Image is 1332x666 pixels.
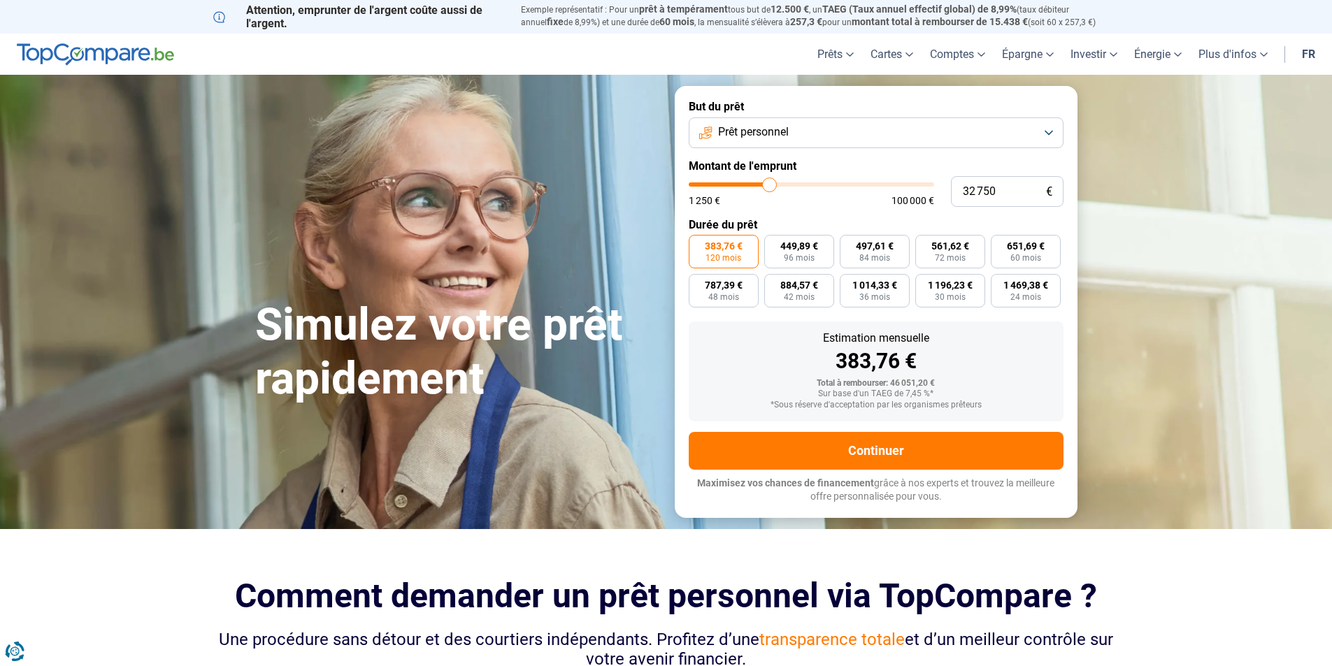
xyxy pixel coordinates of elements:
span: 884,57 € [780,280,818,290]
span: 48 mois [708,293,739,301]
a: Épargne [994,34,1062,75]
span: transparence totale [759,630,905,649]
p: Attention, emprunter de l'argent coûte aussi de l'argent. [213,3,504,30]
label: But du prêt [689,100,1064,113]
span: 12.500 € [771,3,809,15]
img: TopCompare [17,43,174,66]
span: 100 000 € [891,196,934,205]
span: 257,3 € [790,16,822,27]
span: prêt à tempérament [639,3,728,15]
button: Continuer [689,432,1064,470]
span: 84 mois [859,254,890,262]
span: 120 mois [706,254,741,262]
a: Plus d'infos [1190,34,1276,75]
div: Estimation mensuelle [700,333,1052,344]
span: Maximisez vos chances de financement [697,477,874,488]
span: € [1046,186,1052,198]
div: Sur base d'un TAEG de 7,45 %* [700,389,1052,399]
a: Investir [1062,34,1126,75]
span: 36 mois [859,293,890,301]
a: Cartes [862,34,922,75]
label: Montant de l'emprunt [689,159,1064,173]
span: 383,76 € [705,241,743,251]
span: TAEG (Taux annuel effectif global) de 8,99% [822,3,1017,15]
span: 449,89 € [780,241,818,251]
h2: Comment demander un prêt personnel via TopCompare ? [213,577,1119,615]
p: Exemple représentatif : Pour un tous but de , un (taux débiteur annuel de 8,99%) et une durée de ... [521,3,1119,29]
span: 72 mois [935,254,966,262]
button: Prêt personnel [689,117,1064,148]
span: 1 196,23 € [928,280,973,290]
span: fixe [547,16,564,27]
span: 30 mois [935,293,966,301]
div: *Sous réserve d'acceptation par les organismes prêteurs [700,400,1052,410]
span: 60 mois [659,16,694,27]
span: 42 mois [784,293,815,301]
span: Prêt personnel [718,124,789,140]
span: 1 469,38 € [1003,280,1048,290]
div: 383,76 € [700,351,1052,372]
a: Comptes [922,34,994,75]
span: 24 mois [1010,293,1041,301]
span: 561,62 € [931,241,969,251]
label: Durée du prêt [689,218,1064,231]
div: Total à rembourser: 46 051,20 € [700,379,1052,389]
h1: Simulez votre prêt rapidement [255,298,658,406]
a: fr [1294,34,1324,75]
span: 1 014,33 € [852,280,897,290]
a: Prêts [809,34,862,75]
span: 60 mois [1010,254,1041,262]
span: 96 mois [784,254,815,262]
span: 651,69 € [1007,241,1045,251]
span: montant total à rembourser de 15.438 € [852,16,1028,27]
a: Énergie [1126,34,1190,75]
p: grâce à nos experts et trouvez la meilleure offre personnalisée pour vous. [689,477,1064,504]
span: 497,61 € [856,241,894,251]
span: 1 250 € [689,196,720,205]
span: 787,39 € [705,280,743,290]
